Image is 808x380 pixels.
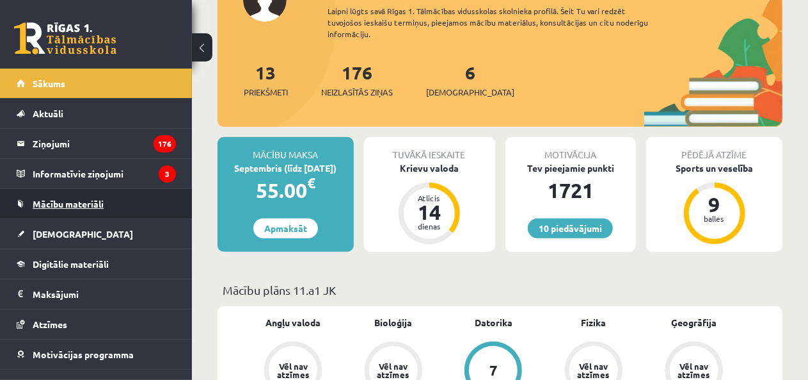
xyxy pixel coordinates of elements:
[426,61,514,99] a: 6[DEMOGRAPHIC_DATA]
[17,249,176,279] a: Digitālie materiāli
[17,69,176,98] a: Sākums
[671,316,717,329] a: Ģeogrāfija
[17,219,176,249] a: [DEMOGRAPHIC_DATA]
[374,316,412,329] a: Bioloģija
[17,99,176,128] a: Aktuāli
[646,161,782,175] div: Sports un veselība
[154,135,176,153] i: 176
[33,108,63,119] span: Aktuāli
[328,5,667,40] div: Laipni lūgts savā Rīgas 1. Tālmācības vidusskolas skolnieka profilā. Šeit Tu vari redzēt tuvojošo...
[646,161,782,246] a: Sports un veselība 9 balles
[17,279,176,309] a: Maksājumi
[265,316,321,329] a: Angļu valoda
[364,137,495,161] div: Tuvākā ieskaite
[505,161,637,175] div: Tev pieejamie punkti
[218,161,354,175] div: Septembris (līdz [DATE])
[33,78,65,89] span: Sākums
[17,310,176,339] a: Atzīmes
[646,137,782,161] div: Pēdējā atzīme
[33,129,176,158] legend: Ziņojumi
[505,137,637,161] div: Motivācija
[17,340,176,369] a: Motivācijas programma
[582,316,606,329] a: Fizika
[33,318,67,330] span: Atzīmes
[321,61,393,99] a: 176Neizlasītās ziņas
[410,194,448,202] div: Atlicis
[475,316,512,329] a: Datorika
[321,86,393,99] span: Neizlasītās ziņas
[17,159,176,188] a: Informatīvie ziņojumi3
[410,222,448,230] div: dienas
[244,86,288,99] span: Priekšmeti
[695,194,734,215] div: 9
[33,279,176,309] legend: Maksājumi
[159,165,176,183] i: 3
[410,202,448,222] div: 14
[695,215,734,222] div: balles
[376,362,411,379] div: Vēl nav atzīmes
[364,161,495,175] div: Krievu valoda
[17,189,176,219] a: Mācību materiāli
[307,174,315,192] span: €
[505,175,637,206] div: 1721
[218,175,354,206] div: 55.00
[576,362,612,379] div: Vēl nav atzīmes
[223,281,777,299] p: Mācību plāns 11.a1 JK
[33,198,104,210] span: Mācību materiāli
[33,228,133,240] span: [DEMOGRAPHIC_DATA]
[253,219,318,238] a: Apmaksāt
[244,61,288,99] a: 13Priekšmeti
[528,219,613,238] a: 10 piedāvājumi
[14,22,116,54] a: Rīgas 1. Tālmācības vidusskola
[676,362,712,379] div: Vēl nav atzīmes
[33,349,134,360] span: Motivācijas programma
[275,362,311,379] div: Vēl nav atzīmes
[364,161,495,246] a: Krievu valoda Atlicis 14 dienas
[218,137,354,161] div: Mācību maksa
[489,363,498,377] div: 7
[33,159,176,188] legend: Informatīvie ziņojumi
[33,258,109,270] span: Digitālie materiāli
[426,86,514,99] span: [DEMOGRAPHIC_DATA]
[17,129,176,158] a: Ziņojumi176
